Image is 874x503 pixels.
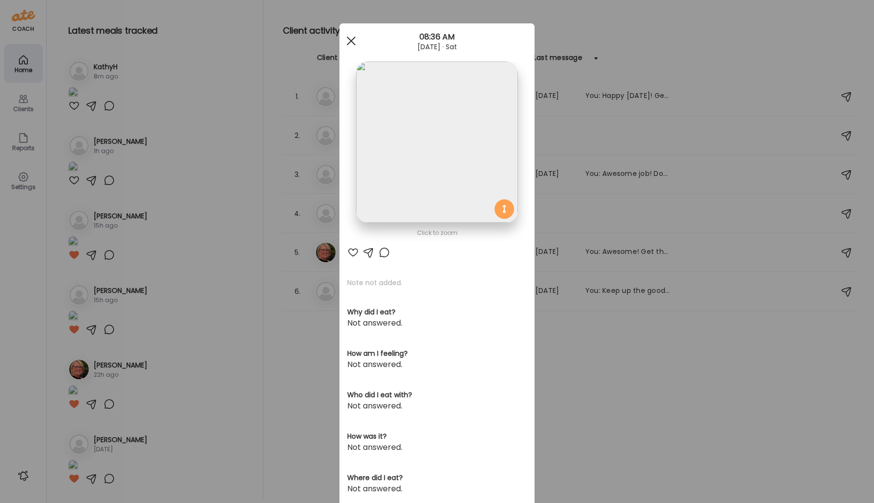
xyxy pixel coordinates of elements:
p: Note not added. [347,278,527,288]
div: [DATE] · Sat [339,43,535,51]
img: images%2FMTny8fGZ1zOH0uuf6Y6gitpLC3h1%2FGDOGd4TLh1UCzzxAx6H2%2FbnV8A4X66vmwbCxSwkZZ_1080 [356,61,517,223]
h3: Why did I eat? [347,307,527,317]
div: Not answered. [347,359,527,370]
h3: How am I feeling? [347,348,527,359]
div: Not answered. [347,442,527,453]
h3: How was it? [347,431,527,442]
div: Not answered. [347,400,527,412]
div: Not answered. [347,317,527,329]
h3: Who did I eat with? [347,390,527,400]
div: Not answered. [347,483,527,495]
div: 08:36 AM [339,31,535,43]
h3: Where did I eat? [347,473,527,483]
div: Click to zoom [347,227,527,239]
